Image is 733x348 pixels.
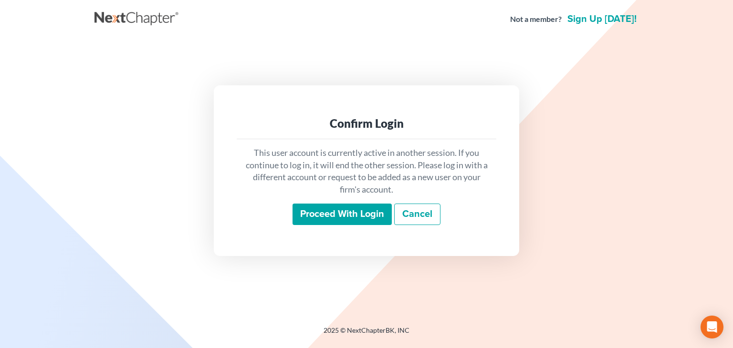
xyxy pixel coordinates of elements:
div: Confirm Login [244,116,489,131]
div: 2025 © NextChapterBK, INC [94,326,639,343]
div: Open Intercom Messenger [701,316,723,338]
a: Sign up [DATE]! [565,14,639,24]
strong: Not a member? [510,14,562,25]
p: This user account is currently active in another session. If you continue to log in, it will end ... [244,147,489,196]
a: Cancel [394,204,440,225]
input: Proceed with login [293,204,392,225]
